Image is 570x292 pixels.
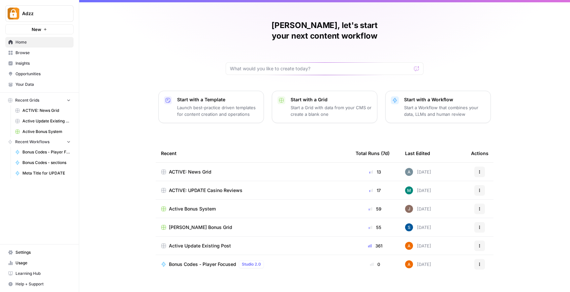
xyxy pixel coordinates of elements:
span: Insights [16,60,71,66]
p: Start with a Workflow [404,96,485,103]
a: Home [5,37,74,48]
button: Help + Support [5,279,74,289]
a: ACTIVE: UPDATE Casino Reviews [161,187,345,194]
div: Total Runs (7d) [356,144,390,162]
div: [DATE] [405,223,431,231]
a: Insights [5,58,74,69]
div: 17 [356,187,395,194]
span: Recent Grids [15,97,39,103]
span: Active Update Existing Post [22,118,71,124]
button: Workspace: Adzz [5,5,74,22]
span: Recent Workflows [15,139,49,145]
span: Browse [16,50,71,56]
p: Launch best-practice driven templates for content creation and operations [177,104,258,117]
img: Adzz Logo [8,8,19,19]
div: 0 [356,261,395,268]
span: Home [16,39,71,45]
span: Meta Title for UPDATE [22,170,71,176]
span: New [32,26,41,33]
a: Active Update Existing Post [12,116,74,126]
span: Adzz [22,10,62,17]
div: [DATE] [405,186,431,194]
img: spdl5mgdtlnfuebrp5d83uw92e8p [405,168,413,176]
span: Opportunities [16,71,71,77]
a: Opportunities [5,69,74,79]
img: qk6vosqy2sb4ovvtvs3gguwethpi [405,205,413,213]
span: Studio 2.0 [242,261,261,267]
div: [DATE] [405,205,431,213]
div: Actions [471,144,489,162]
a: ACTIVE: News Grid [12,105,74,116]
a: Bonus Codes - Player Focused [12,147,74,157]
span: Bonus Codes - sections [22,160,71,166]
span: Active Bonus System [22,129,71,135]
a: Bonus Codes - sections [12,157,74,168]
button: Start with a GridStart a Grid with data from your CMS or create a blank one [272,91,377,123]
a: Browse [5,48,74,58]
p: Start with a Grid [291,96,372,103]
button: Start with a TemplateLaunch best-practice driven templates for content creation and operations [158,91,264,123]
div: 13 [356,169,395,175]
img: 1uqwqwywk0hvkeqipwlzjk5gjbnq [405,242,413,250]
a: Active Bonus System [12,126,74,137]
div: [DATE] [405,242,431,250]
span: Active Bonus System [169,206,216,212]
div: [DATE] [405,168,431,176]
a: Your Data [5,79,74,90]
button: Recent Workflows [5,137,74,147]
h1: [PERSON_NAME], let's start your next content workflow [226,20,424,41]
span: Help + Support [16,281,71,287]
p: Start a Grid with data from your CMS or create a blank one [291,104,372,117]
a: Learning Hub [5,268,74,279]
span: Bonus Codes - Player Focused [169,261,236,268]
div: Recent [161,144,345,162]
div: 55 [356,224,395,231]
button: New [5,24,74,34]
a: ACTIVE: News Grid [161,169,345,175]
span: Learning Hub [16,271,71,276]
a: Usage [5,258,74,268]
button: Start with a WorkflowStart a Workflow that combines your data, LLMs and human review [385,91,491,123]
input: What would you like to create today? [230,65,411,72]
a: Meta Title for UPDATE [12,168,74,178]
a: Bonus Codes - Player FocusedStudio 2.0 [161,260,345,268]
a: Active Update Existing Post [161,243,345,249]
span: ACTIVE: News Grid [22,108,71,114]
a: Settings [5,247,74,258]
div: Last Edited [405,144,430,162]
span: ACTIVE: News Grid [169,169,211,175]
span: Active Update Existing Post [169,243,231,249]
a: [PERSON_NAME] Bonus Grid [161,224,345,231]
img: slv4rmlya7xgt16jt05r5wgtlzht [405,186,413,194]
span: [PERSON_NAME] Bonus Grid [169,224,232,231]
span: Your Data [16,81,71,87]
p: Start a Workflow that combines your data, LLMs and human review [404,104,485,117]
div: [DATE] [405,260,431,268]
div: 361 [356,243,395,249]
button: Recent Grids [5,95,74,105]
img: 1uqwqwywk0hvkeqipwlzjk5gjbnq [405,260,413,268]
span: ACTIVE: UPDATE Casino Reviews [169,187,242,194]
img: v57kel29kunc1ymryyci9cunv9zd [405,223,413,231]
span: Usage [16,260,71,266]
span: Bonus Codes - Player Focused [22,149,71,155]
p: Start with a Template [177,96,258,103]
span: Settings [16,249,71,255]
div: 59 [356,206,395,212]
a: Active Bonus System [161,206,345,212]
